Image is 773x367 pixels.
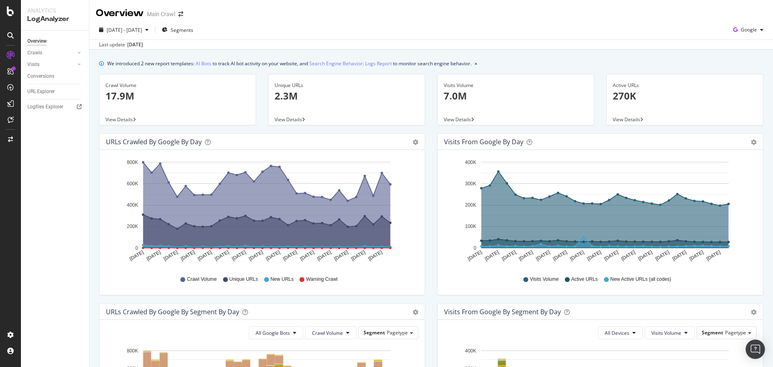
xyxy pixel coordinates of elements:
[473,58,479,69] button: close banner
[569,249,585,262] text: [DATE]
[106,138,202,146] div: URLs Crawled by Google by day
[99,59,763,68] div: info banner
[163,249,179,262] text: [DATE]
[586,249,602,262] text: [DATE]
[27,103,83,111] a: Logfiles Explorer
[282,249,298,262] text: [DATE]
[128,249,145,262] text: [DATE]
[465,348,476,354] text: 400K
[413,139,418,145] div: gear
[27,72,83,81] a: Conversions
[127,41,143,48] div: [DATE]
[27,49,75,57] a: Crawls
[309,59,392,68] a: Search Engine Behavior: Logs Report
[147,10,175,18] div: Main Crawl
[275,89,419,103] p: 2.3M
[27,6,83,15] div: Analytics
[231,249,247,262] text: [DATE]
[106,156,415,268] svg: A chart.
[187,276,217,283] span: Crawl Volume
[197,249,213,262] text: [DATE]
[444,116,471,123] span: View Details
[672,249,688,262] text: [DATE]
[465,181,476,187] text: 300K
[645,326,694,339] button: Visits Volume
[27,72,54,81] div: Conversions
[535,249,551,262] text: [DATE]
[613,116,640,123] span: View Details
[107,27,142,33] span: [DATE] - [DATE]
[725,329,746,336] span: Pagetype
[444,156,754,268] svg: A chart.
[705,249,721,262] text: [DATE]
[27,103,63,111] div: Logfiles Explorer
[96,23,152,36] button: [DATE] - [DATE]
[746,340,765,359] div: Open Intercom Messenger
[637,249,653,262] text: [DATE]
[350,249,366,262] text: [DATE]
[271,276,293,283] span: New URLs
[688,249,705,262] text: [DATE]
[146,249,162,262] text: [DATE]
[730,23,767,36] button: Google
[465,224,476,230] text: 100K
[603,249,619,262] text: [DATE]
[265,249,281,262] text: [DATE]
[180,249,196,262] text: [DATE]
[751,309,756,315] div: gear
[465,202,476,208] text: 200K
[96,6,144,20] div: Overview
[196,59,211,68] a: AI Bots
[127,181,138,187] text: 600K
[444,308,561,316] div: Visits from Google By Segment By Day
[99,41,143,48] div: Last update
[387,329,408,336] span: Pagetype
[27,87,55,96] div: URL Explorer
[27,37,47,46] div: Overview
[654,249,670,262] text: [DATE]
[105,82,250,89] div: Crawl Volume
[127,348,138,354] text: 800K
[501,249,517,262] text: [DATE]
[214,249,230,262] text: [DATE]
[305,326,356,339] button: Crawl Volume
[275,116,302,123] span: View Details
[159,23,196,36] button: Segments
[605,330,629,336] span: All Devices
[27,15,83,24] div: LogAnalyzer
[613,82,757,89] div: Active URLs
[299,249,315,262] text: [DATE]
[333,249,349,262] text: [DATE]
[256,330,290,336] span: All Google Bots
[444,138,523,146] div: Visits from Google by day
[364,329,385,336] span: Segment
[249,326,303,339] button: All Google Bots
[651,330,681,336] span: Visits Volume
[105,89,250,103] p: 17.9M
[413,309,418,315] div: gear
[127,224,138,230] text: 200K
[171,27,193,33] span: Segments
[598,326,643,339] button: All Devices
[316,249,332,262] text: [DATE]
[127,160,138,165] text: 800K
[27,37,83,46] a: Overview
[751,139,756,145] div: gear
[107,59,471,68] div: We introduced 2 new report templates: to track AI bot activity on your website, and to monitor se...
[306,276,337,283] span: Warning Crawl
[127,202,138,208] text: 400K
[610,276,671,283] span: New Active URLs (all codes)
[275,82,419,89] div: Unique URLs
[571,276,598,283] span: Active URLs
[135,245,138,251] text: 0
[248,249,264,262] text: [DATE]
[27,60,39,69] div: Visits
[106,308,239,316] div: URLs Crawled by Google By Segment By Day
[484,249,500,262] text: [DATE]
[518,249,534,262] text: [DATE]
[465,160,476,165] text: 400K
[229,276,258,283] span: Unique URLs
[105,116,133,123] span: View Details
[467,249,483,262] text: [DATE]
